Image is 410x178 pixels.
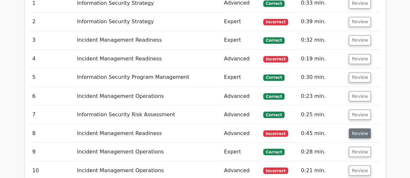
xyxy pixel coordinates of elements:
span: Incorrect [263,56,288,62]
td: 7 [30,105,75,124]
td: 0:23 min. [298,87,346,105]
button: Review [349,54,371,64]
td: 2 [30,13,75,31]
span: Correct [263,111,284,118]
td: 0:30 min. [298,68,346,87]
button: Review [349,72,371,82]
button: Review [349,110,371,120]
button: Review [349,35,371,45]
td: Incident Management Operations [74,142,221,161]
span: Correct [263,0,284,7]
td: Incident Management Readiness [74,50,221,68]
td: 0:39 min. [298,13,346,31]
td: Information Security Program Management [74,68,221,87]
td: 0:25 min. [298,105,346,124]
td: Incident Management Readiness [74,124,221,142]
td: Advanced [221,87,261,105]
span: Incorrect [263,167,288,174]
span: Correct [263,149,284,155]
td: Expert [221,13,261,31]
td: 0:28 min. [298,142,346,161]
span: Correct [263,74,284,81]
td: Information Security Strategy [74,13,221,31]
td: Information Security Risk Assessment [74,105,221,124]
button: Review [349,147,371,157]
td: Expert [221,68,261,87]
td: Advanced [221,124,261,142]
span: Correct [263,93,284,99]
td: 0:19 min. [298,50,346,68]
td: 6 [30,87,75,105]
span: Incorrect [263,19,288,25]
td: 9 [30,142,75,161]
button: Review [349,91,371,101]
span: Correct [263,37,284,44]
td: Advanced [221,50,261,68]
span: Incorrect [263,130,288,137]
td: Expert [221,31,261,49]
td: 3 [30,31,75,49]
button: Review [349,165,371,175]
td: Advanced [221,105,261,124]
td: Incident Management Readiness [74,31,221,49]
td: 0:45 min. [298,124,346,142]
td: Incident Management Operations [74,87,221,105]
td: 4 [30,50,75,68]
button: Review [349,128,371,138]
td: 5 [30,68,75,87]
td: 8 [30,124,75,142]
button: Review [349,17,371,27]
td: Expert [221,142,261,161]
td: 0:32 min. [298,31,346,49]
